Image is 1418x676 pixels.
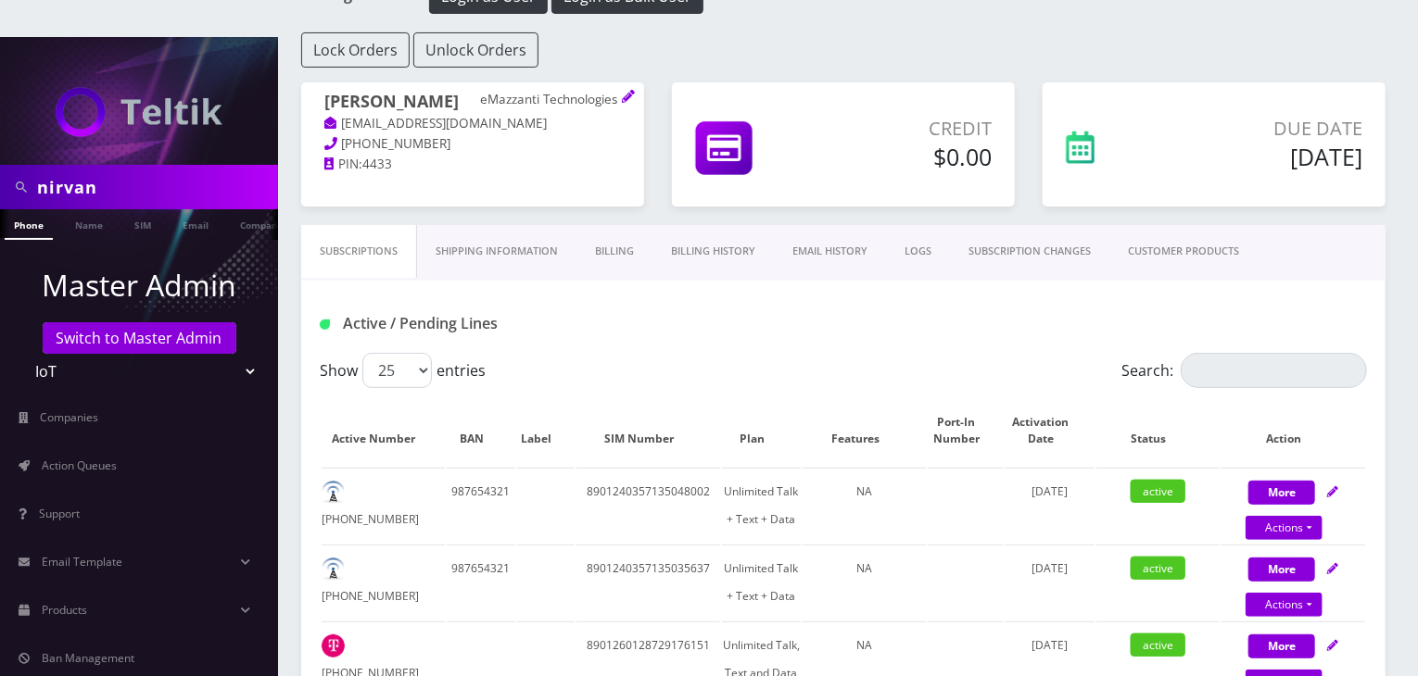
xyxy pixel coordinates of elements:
[447,395,515,466] th: BAN: activate to sort column ascending
[1006,395,1095,466] th: Activation Date: activate to sort column ascending
[320,353,486,388] label: Show entries
[125,209,160,238] a: SIM
[1248,481,1315,505] button: More
[830,115,992,143] p: Credit
[1032,483,1068,499] span: [DATE]
[576,468,720,543] td: 8901240357135048002
[1121,353,1367,388] label: Search:
[320,319,330,330] img: Active / Pending Lines
[830,143,992,170] h5: $0.00
[1096,395,1220,466] th: Status: activate to sort column ascending
[1131,557,1185,580] span: active
[803,545,926,620] td: NA
[43,322,236,354] a: Switch to Master Admin
[1181,353,1367,388] input: Search:
[322,481,345,504] img: default.png
[342,135,451,152] span: [PHONE_NUMBER]
[1032,637,1068,653] span: [DATE]
[722,468,801,543] td: Unlimited Talk + Text + Data
[42,602,87,618] span: Products
[324,92,621,114] h1: [PERSON_NAME]
[1131,633,1185,657] span: active
[42,457,117,473] span: Action Queues
[324,156,362,174] a: PIN:
[173,209,218,238] a: Email
[42,650,134,666] span: Ban Management
[322,634,345,657] img: t_img.png
[322,395,445,466] th: Active Number: activate to sort column ascending
[42,554,122,570] span: Email Template
[56,87,222,137] img: IoT
[362,156,392,172] span: 4433
[1174,143,1362,170] h5: [DATE]
[39,506,80,521] span: Support
[722,395,801,466] th: Plan: activate to sort column ascending
[722,545,801,620] td: Unlimited Talk + Text + Data
[322,557,345,581] img: default.png
[480,92,621,108] p: eMazzanti Technologies
[322,545,445,620] td: [PHONE_NUMBER]
[362,353,432,388] select: Showentries
[1032,560,1068,576] span: [DATE]
[1131,480,1185,503] span: active
[1109,225,1258,278] a: CUSTOMER PRODUCTS
[652,225,774,278] a: Billing History
[803,395,926,466] th: Features: activate to sort column ascending
[950,225,1109,278] a: SUBSCRIPTION CHANGES
[37,169,273,205] input: Search in Company
[576,395,720,466] th: SIM Number: activate to sort column ascending
[576,545,720,620] td: 8901240357135035637
[301,225,417,278] a: Subscriptions
[1248,557,1315,582] button: More
[301,32,410,68] button: Lock Orders
[447,468,515,543] td: 987654321
[231,209,293,238] a: Company
[803,468,926,543] td: NA
[66,209,112,238] a: Name
[1246,593,1323,617] a: Actions
[320,315,651,332] h1: Active / Pending Lines
[324,115,548,133] a: [EMAIL_ADDRESS][DOMAIN_NAME]
[417,225,576,278] a: Shipping Information
[41,409,99,425] span: Companies
[447,545,515,620] td: 987654321
[774,225,886,278] a: EMAIL HISTORY
[928,395,1004,466] th: Port-In Number: activate to sort column ascending
[576,225,652,278] a: Billing
[1246,516,1323,540] a: Actions
[1222,395,1365,466] th: Action: activate to sort column ascending
[1248,634,1315,658] button: More
[322,468,445,543] td: [PHONE_NUMBER]
[413,32,538,68] button: Unlock Orders
[517,395,575,466] th: Label: activate to sort column ascending
[5,209,53,240] a: Phone
[886,225,950,278] a: LOGS
[1174,115,1362,143] p: Due Date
